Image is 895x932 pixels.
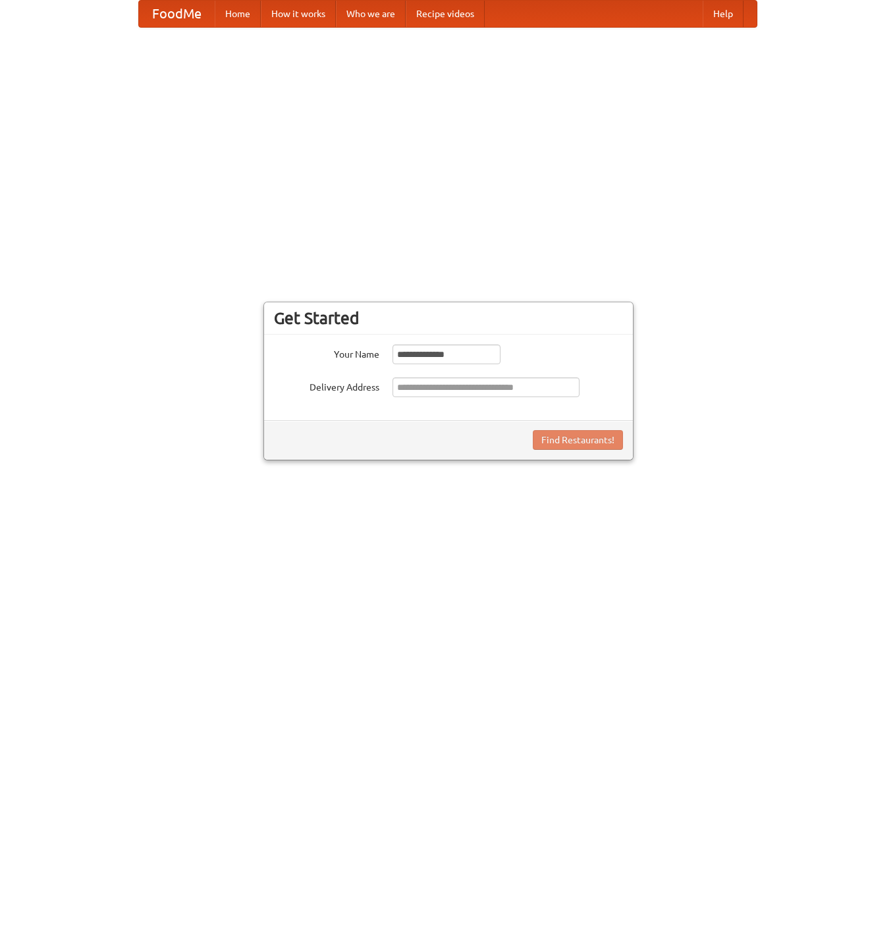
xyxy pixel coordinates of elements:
a: How it works [261,1,336,27]
a: FoodMe [139,1,215,27]
a: Who we are [336,1,406,27]
a: Home [215,1,261,27]
label: Your Name [274,344,379,361]
label: Delivery Address [274,377,379,394]
a: Recipe videos [406,1,485,27]
button: Find Restaurants! [533,430,623,450]
h3: Get Started [274,308,623,328]
a: Help [703,1,744,27]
